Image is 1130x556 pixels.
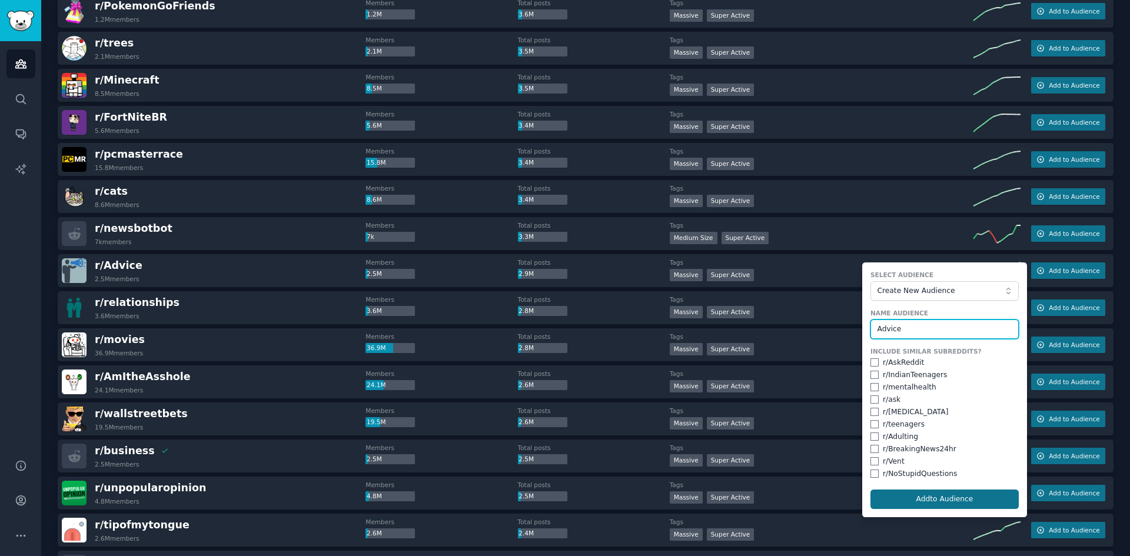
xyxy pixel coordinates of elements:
div: Super Active [707,417,755,430]
span: Add to Audience [1049,341,1099,349]
button: Add to Audience [1031,114,1105,131]
div: 4.8M members [95,497,139,505]
dt: Members [365,518,517,526]
dt: Members [365,258,517,267]
span: r/ Advice [95,259,142,271]
div: 2.5M [518,491,567,502]
div: 2.8M [518,343,567,354]
dt: Tags [670,369,973,378]
dt: Members [365,444,517,452]
div: 2.6M [365,528,415,539]
div: 2.5M [518,454,567,465]
span: r/ tipofmytongue [95,519,190,531]
dt: Tags [670,221,973,229]
div: 8.6M [365,195,415,205]
dt: Total posts [518,518,670,526]
button: Add to Audience [1031,337,1105,353]
span: r/ newsbotbot [95,222,172,234]
dt: Total posts [518,407,670,415]
div: 4.8M [365,491,415,502]
img: GummySearch logo [7,11,34,31]
span: r/ trees [95,37,134,49]
dt: Total posts [518,110,670,118]
div: Massive [670,121,703,133]
div: Massive [670,306,703,318]
dt: Tags [670,481,973,489]
span: r/ wallstreetbets [95,408,188,420]
dt: Total posts [518,221,670,229]
button: Add to Audience [1031,299,1105,316]
span: Add to Audience [1049,229,1099,238]
label: Include Similar Subreddits? [870,347,1019,355]
div: 2.5M [365,454,415,465]
dt: Tags [670,444,973,452]
span: Add to Audience [1049,526,1099,534]
div: 2.5M members [95,275,139,283]
img: AmItheAsshole [62,369,87,394]
img: FortNiteBR [62,110,87,135]
dt: Tags [670,332,973,341]
button: Add to Audience [1031,411,1105,427]
div: Massive [670,158,703,170]
div: Massive [670,380,703,392]
div: 2.5M [365,269,415,279]
dt: Total posts [518,444,670,452]
dt: Tags [670,184,973,192]
dt: Total posts [518,332,670,341]
img: tipofmytongue [62,518,87,542]
div: 3.3M [518,232,567,242]
span: Add to Audience [1049,7,1099,15]
span: Add to Audience [1049,415,1099,423]
div: Massive [670,46,703,59]
dt: Total posts [518,481,670,489]
button: Add to Audience [1031,151,1105,168]
div: Massive [670,9,703,22]
div: Super Active [722,232,769,244]
img: movies [62,332,87,357]
span: Create New Audience [877,286,1006,297]
dt: Members [365,147,517,155]
dt: Members [365,481,517,489]
div: 24.1M members [95,386,143,394]
div: r/ mentalhealth [883,382,936,393]
span: r/ FortNiteBR [95,111,167,123]
div: r/ AskReddit [883,358,924,368]
div: 36.9M [365,343,415,354]
div: 3.4M [518,121,567,131]
span: Add to Audience [1049,155,1099,164]
div: 2.6M [518,417,567,428]
div: 1.2M [365,9,415,20]
div: 2.9M [518,269,567,279]
dt: Members [365,110,517,118]
span: r/ Minecraft [95,74,159,86]
div: 2.1M members [95,52,139,61]
span: Add to Audience [1049,489,1099,497]
div: 7k members [95,238,132,246]
dt: Tags [670,258,973,267]
span: r/ AmItheAsshole [95,371,191,382]
div: Super Active [707,195,755,207]
div: 3.6M members [95,312,139,320]
span: Add to Audience [1049,452,1099,460]
div: 3.4M [518,158,567,168]
div: r/ [MEDICAL_DATA] [883,407,949,418]
span: r/ pcmasterrace [95,148,183,160]
dt: Total posts [518,295,670,304]
div: 3.4M [518,195,567,205]
img: relationships [62,295,87,320]
dt: Total posts [518,258,670,267]
dt: Members [365,407,517,415]
div: 7k [365,232,415,242]
span: Add to Audience [1049,378,1099,386]
dt: Members [365,73,517,81]
span: Add to Audience [1049,192,1099,201]
span: Add to Audience [1049,44,1099,52]
div: r/ IndianTeenagers [883,370,947,381]
div: r/ NoStupidQuestions [883,469,957,480]
button: Add to Audience [1031,374,1105,390]
span: Add to Audience [1049,81,1099,89]
img: cats [62,184,87,209]
div: 2.5M members [95,460,139,468]
dt: Tags [670,73,973,81]
div: Super Active [707,158,755,170]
